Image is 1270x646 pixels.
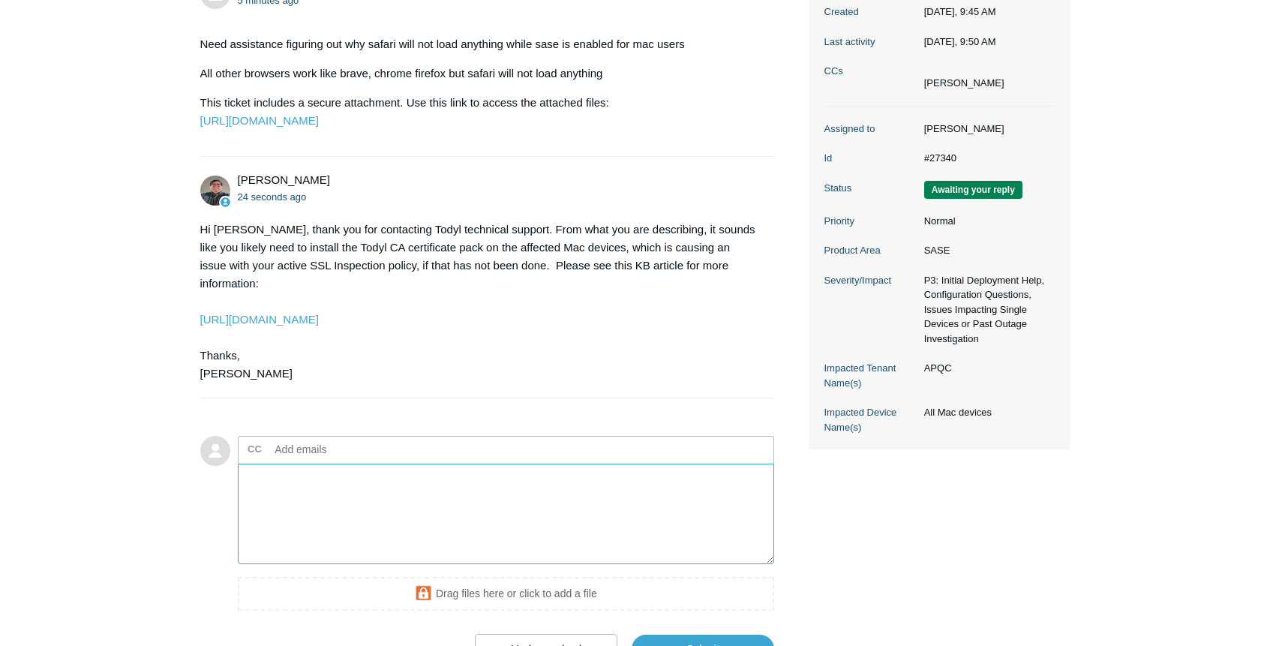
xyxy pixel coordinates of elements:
time: 08/12/2025, 09:50 [238,191,307,203]
a: [URL][DOMAIN_NAME] [200,114,319,127]
span: Matt Robinson [238,173,330,186]
dd: SASE [917,243,1055,258]
li: Daniel Dysinger [924,76,1004,91]
p: All other browsers work like brave, chrome firefox but safari will not load anything [200,65,760,83]
p: Need assistance figuring out why safari will not load anything while sase is enabled for mac users [200,35,760,53]
time: 08/12/2025, 09:45 [924,6,996,17]
dt: Impacted Device Name(s) [824,405,917,434]
dt: Assigned to [824,122,917,137]
dt: Created [824,5,917,20]
input: Add emails [269,438,431,461]
dd: Normal [917,214,1055,229]
span: We are waiting for you to respond [924,181,1022,199]
dd: #27340 [917,151,1055,166]
a: [URL][DOMAIN_NAME] [200,313,319,326]
dt: Last activity [824,35,917,50]
dt: Priority [824,214,917,229]
dt: Impacted Tenant Name(s) [824,361,917,390]
dt: Product Area [824,243,917,258]
dd: APQC [917,361,1055,376]
dt: Id [824,151,917,166]
textarea: Add your reply [238,464,775,565]
dt: CCs [824,64,917,79]
dt: Status [824,181,917,196]
div: Hi [PERSON_NAME], thank you for contacting Todyl technical support. From what you are describing,... [200,221,760,383]
p: This ticket includes a secure attachment. Use this link to access the attached files: [200,94,760,130]
time: 08/12/2025, 09:50 [924,36,996,47]
dt: Severity/Impact [824,273,917,288]
dd: All Mac devices [917,405,1055,420]
label: CC [248,438,262,461]
dd: P3: Initial Deployment Help, Configuration Questions, Issues Impacting Single Devices or Past Out... [917,273,1055,347]
dd: [PERSON_NAME] [917,122,1055,137]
